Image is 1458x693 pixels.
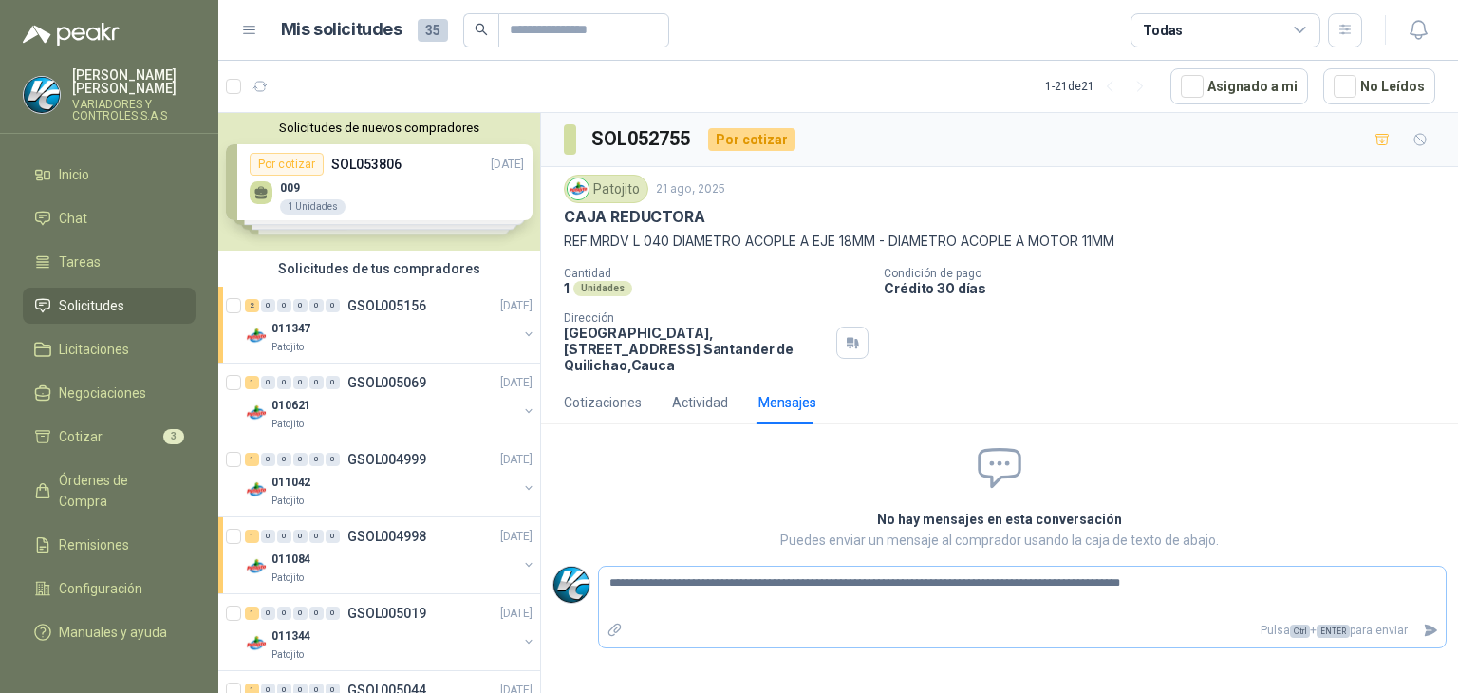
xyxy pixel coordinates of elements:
div: 0 [277,299,291,312]
label: Adjuntar archivos [599,614,631,647]
button: Solicitudes de nuevos compradores [226,121,533,135]
p: [DATE] [500,528,533,546]
a: 2 0 0 0 0 0 GSOL005156[DATE] Company Logo011347Patojito [245,294,536,355]
p: Patojito [271,571,304,586]
p: 011042 [271,474,310,492]
div: 0 [309,530,324,543]
div: 0 [293,299,308,312]
a: 1 0 0 0 0 0 GSOL004998[DATE] Company Logo011084Patojito [245,525,536,586]
span: Inicio [59,164,89,185]
div: Solicitudes de nuevos compradoresPor cotizarSOL053806[DATE] 0091 UnidadesPor cotizarSOL053761[DAT... [218,113,540,251]
img: Logo peakr [23,23,120,46]
p: Cantidad [564,267,869,280]
div: Unidades [573,281,632,296]
span: Licitaciones [59,339,129,360]
div: Por cotizar [708,128,795,151]
a: 1 0 0 0 0 0 GSOL005069[DATE] Company Logo010621Patojito [245,371,536,432]
div: 0 [277,607,291,620]
span: Negociaciones [59,383,146,403]
p: Puedes enviar un mensaje al comprador usando la caja de texto de abajo. [649,530,1350,551]
h3: SOL052755 [591,124,693,154]
span: Cotizar [59,426,103,447]
div: 0 [293,453,308,466]
a: Inicio [23,157,196,193]
p: Pulsa + para enviar [631,614,1415,647]
a: Negociaciones [23,375,196,411]
a: 1 0 0 0 0 0 GSOL005019[DATE] Company Logo011344Patojito [245,602,536,663]
p: [DATE] [500,374,533,392]
p: GSOL004998 [347,530,426,543]
button: Enviar [1415,614,1447,647]
a: Manuales y ayuda [23,614,196,650]
div: 0 [277,453,291,466]
button: No Leídos [1323,68,1435,104]
span: ENTER [1317,625,1350,638]
p: Dirección [564,311,829,325]
p: [DATE] [500,605,533,623]
div: Patojito [564,175,648,203]
div: 0 [261,376,275,389]
h2: No hay mensajes en esta conversación [649,509,1350,530]
div: 0 [293,607,308,620]
h1: Mis solicitudes [281,16,402,44]
p: 011347 [271,320,310,338]
div: Solicitudes de tus compradores [218,251,540,287]
p: CAJA REDUCTORA [564,207,704,227]
div: 0 [326,299,340,312]
span: Tareas [59,252,101,272]
p: GSOL005019 [347,607,426,620]
a: 1 0 0 0 0 0 GSOL004999[DATE] Company Logo011042Patojito [245,448,536,509]
div: 0 [326,607,340,620]
div: 0 [293,530,308,543]
div: 0 [309,453,324,466]
p: [DATE] [500,451,533,469]
div: 0 [326,453,340,466]
a: Configuración [23,571,196,607]
div: 1 - 21 de 21 [1045,71,1155,102]
div: 0 [261,299,275,312]
div: 1 [245,607,259,620]
a: Órdenes de Compra [23,462,196,519]
img: Company Logo [568,178,589,199]
div: 0 [261,453,275,466]
p: GSOL004999 [347,453,426,466]
p: 1 [564,280,570,296]
div: 0 [277,376,291,389]
span: Solicitudes [59,295,124,316]
div: 1 [245,530,259,543]
div: 0 [309,376,324,389]
a: Tareas [23,244,196,280]
p: [DATE] [500,297,533,315]
a: Remisiones [23,527,196,563]
div: 0 [326,530,340,543]
p: Patojito [271,417,304,432]
img: Company Logo [245,555,268,578]
a: Chat [23,200,196,236]
span: Chat [59,208,87,229]
p: [GEOGRAPHIC_DATA], [STREET_ADDRESS] Santander de Quilichao , Cauca [564,325,829,373]
div: 0 [309,607,324,620]
a: Solicitudes [23,288,196,324]
img: Company Logo [553,567,589,603]
p: Patojito [271,647,304,663]
p: 011344 [271,627,310,646]
p: GSOL005156 [347,299,426,312]
img: Company Logo [245,478,268,501]
p: 011084 [271,551,310,569]
div: 0 [326,376,340,389]
span: Órdenes de Compra [59,470,178,512]
p: 21 ago, 2025 [656,180,725,198]
div: Todas [1143,20,1183,41]
p: Crédito 30 días [884,280,1450,296]
div: 0 [261,530,275,543]
div: 0 [309,299,324,312]
div: 2 [245,299,259,312]
span: Remisiones [59,534,129,555]
img: Company Logo [245,632,268,655]
div: 0 [277,530,291,543]
img: Company Logo [245,325,268,347]
a: Licitaciones [23,331,196,367]
button: Asignado a mi [1170,68,1308,104]
p: Patojito [271,340,304,355]
p: REF.MRDV L 040 DIAMETRO ACOPLE A EJE 18MM - DIAMETRO ACOPLE A MOTOR 11MM [564,231,1435,252]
